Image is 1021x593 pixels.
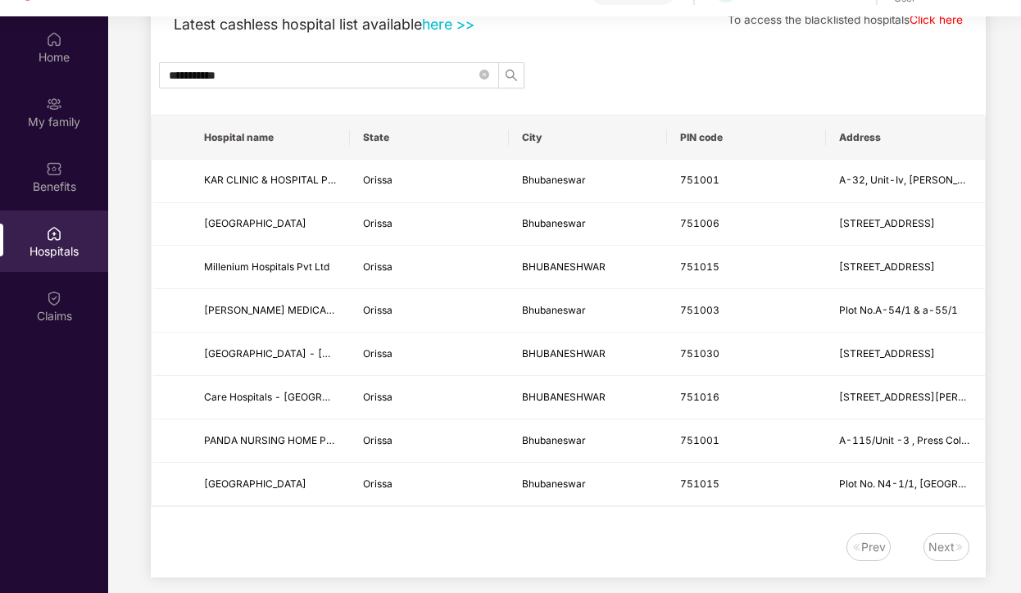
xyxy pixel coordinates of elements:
[522,478,586,490] span: Bhubaneswar
[839,391,1016,403] span: [STREET_ADDRESS][PERSON_NAME]
[826,160,985,203] td: A-32, Unit-Iv, Bhouma Nagar
[522,217,586,229] span: Bhubaneswar
[826,246,985,289] td: N-1/258,Irc Village,Nayapalli,Bhubaneswar
[910,13,963,26] a: Click here
[191,463,350,506] td: USTHI HOSPITAL & RESEARCH CENTRE
[350,160,509,203] td: Orissa
[509,115,668,160] th: City
[826,376,985,419] td: 324, Prachi Enclave, Chandrasekharpur, Bhubaneswar
[826,463,985,506] td: Plot No. N4-1/1, I R C Village,
[680,391,719,403] span: 751016
[680,347,719,360] span: 751030
[509,463,668,506] td: Bhubaneswar
[680,260,719,273] span: 751015
[46,225,62,242] img: svg+xml;base64,PHN2ZyBpZD0iSG9zcGl0YWxzIiB4bWxucz0iaHR0cDovL3d3dy53My5vcmcvMjAwMC9zdmciIHdpZHRoPS...
[204,260,329,273] span: Millenium Hospitals Pvt Ltd
[680,217,719,229] span: 751006
[667,115,826,160] th: PIN code
[191,376,350,419] td: Care Hospitals - Bhubaneswar
[191,203,350,247] td: PADMA HOSPITAL & RESEARCH CENTRE
[861,538,886,556] div: Prev
[522,260,606,273] span: BHUBANESHWAR
[680,434,719,446] span: 751001
[191,246,350,289] td: Millenium Hospitals Pvt Ltd
[174,16,422,33] span: Latest cashless hospital list available
[350,115,509,160] th: State
[350,333,509,376] td: Orissa
[350,463,509,506] td: Orissa
[839,217,935,229] span: [STREET_ADDRESS]
[204,174,365,186] span: KAR CLINIC & HOSPITAL PVT LTD.
[839,304,958,316] span: Plot No.A-54/1 & a-55/1
[46,161,62,177] img: svg+xml;base64,PHN2ZyBpZD0iQmVuZWZpdHMiIHhtbG5zPSJodHRwOi8vd3d3LnczLm9yZy8yMDAwL3N2ZyIgd2lkdGg9Ij...
[680,174,719,186] span: 751001
[839,174,1021,186] span: A-32, Unit-Iv, [PERSON_NAME] Nagar
[522,347,606,360] span: BHUBANESHWAR
[509,333,668,376] td: BHUBANESHWAR
[191,419,350,463] td: PANDA NURSING HOME PVT. LTD.
[350,376,509,419] td: Orissa
[363,391,393,403] span: Orissa
[363,434,393,446] span: Orissa
[839,434,978,446] span: A-115/Unit -3 , Press Colony
[509,376,668,419] td: BHUBANESHWAR
[509,246,668,289] td: BHUBANESHWAR
[363,260,393,273] span: Orissa
[522,304,586,316] span: Bhubaneswar
[191,289,350,333] td: VIVEKANAND MEDICAL MISSION LIMITED
[522,174,586,186] span: Bhubaneswar
[522,434,586,446] span: Bhubaneswar
[363,174,393,186] span: Orissa
[498,62,524,88] button: search
[851,542,861,552] img: svg+xml;base64,PHN2ZyB4bWxucz0iaHR0cDovL3d3dy53My5vcmcvMjAwMC9zdmciIHdpZHRoPSIxNiIgaGVpZ2h0PSIxNi...
[350,419,509,463] td: Orissa
[46,31,62,48] img: svg+xml;base64,PHN2ZyBpZD0iSG9tZSIgeG1sbnM9Imh0dHA6Ly93d3cudzMub3JnLzIwMDAvc3ZnIiB3aWR0aD0iMjAiIG...
[350,289,509,333] td: Orissa
[826,333,985,376] td: Plot No. 1, Beside Satya Sai Enclave, Khandagiri
[522,391,606,403] span: BHUBANESHWAR
[509,203,668,247] td: Bhubaneswar
[350,203,509,247] td: Orissa
[191,333,350,376] td: AMRI Hospital - Bhubaneswar
[826,419,985,463] td: A-115/Unit -3 , Press Colony
[204,347,420,360] span: [GEOGRAPHIC_DATA] - [GEOGRAPHIC_DATA]
[839,347,935,360] span: [STREET_ADDRESS]
[826,289,985,333] td: Plot No.A-54/1 & a-55/1
[509,289,668,333] td: Bhubaneswar
[204,304,418,316] span: [PERSON_NAME] MEDICAL MISSION LIMITED
[509,419,668,463] td: Bhubaneswar
[204,391,386,403] span: Care Hospitals - [GEOGRAPHIC_DATA]
[839,131,972,144] span: Address
[46,96,62,112] img: svg+xml;base64,PHN2ZyB3aWR0aD0iMjAiIGhlaWdodD0iMjAiIHZpZXdCb3g9IjAgMCAyMCAyMCIgZmlsbD0ibm9uZSIgeG...
[839,260,935,273] span: [STREET_ADDRESS]
[46,290,62,306] img: svg+xml;base64,PHN2ZyBpZD0iQ2xhaW0iIHhtbG5zPSJodHRwOi8vd3d3LnczLm9yZy8yMDAwL3N2ZyIgd2lkdGg9IjIwIi...
[363,304,393,316] span: Orissa
[350,246,509,289] td: Orissa
[204,217,306,229] span: [GEOGRAPHIC_DATA]
[928,538,955,556] div: Next
[499,69,524,82] span: search
[826,203,985,247] td: Plot No . 210/1320 , Sarala Nagar, Near Okilbag , Laxminagar
[204,131,337,144] span: Hospital name
[826,115,985,160] th: Address
[509,160,668,203] td: Bhubaneswar
[728,13,910,26] span: To access the blacklisted hospitals
[191,160,350,203] td: KAR CLINIC & HOSPITAL PVT LTD.
[204,434,365,446] span: PANDA NURSING HOME PVT. LTD.
[191,115,350,160] th: Hospital name
[204,478,306,490] span: [GEOGRAPHIC_DATA]
[479,67,489,83] span: close-circle
[680,304,719,316] span: 751003
[955,542,964,552] img: svg+xml;base64,PHN2ZyB4bWxucz0iaHR0cDovL3d3dy53My5vcmcvMjAwMC9zdmciIHdpZHRoPSIxNiIgaGVpZ2h0PSIxNi...
[363,478,393,490] span: Orissa
[363,217,393,229] span: Orissa
[680,478,719,490] span: 751015
[479,70,489,79] span: close-circle
[363,347,393,360] span: Orissa
[422,16,474,33] a: here >>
